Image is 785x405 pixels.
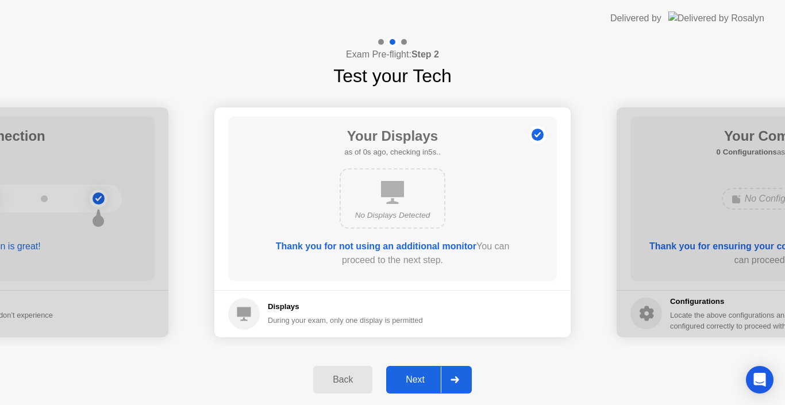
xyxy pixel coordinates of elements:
[668,11,764,25] img: Delivered by Rosalyn
[313,366,372,394] button: Back
[276,241,476,251] b: Thank you for not using an additional monitor
[317,375,369,385] div: Back
[610,11,661,25] div: Delivered by
[333,62,452,90] h1: Test your Tech
[268,315,423,326] div: During your exam, only one display is permitted
[346,48,439,61] h4: Exam Pre-flight:
[350,210,435,221] div: No Displays Detected
[344,126,440,146] h1: Your Displays
[411,49,439,59] b: Step 2
[746,366,774,394] div: Open Intercom Messenger
[344,146,440,158] h5: as of 0s ago, checking in5s..
[390,375,441,385] div: Next
[386,366,472,394] button: Next
[268,301,423,313] h5: Displays
[261,240,524,267] div: You can proceed to the next step.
